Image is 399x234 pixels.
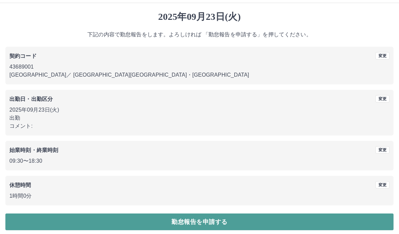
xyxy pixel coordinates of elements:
[9,182,31,188] b: 休憩時間
[9,157,390,165] p: 09:30 〜 18:30
[375,146,390,154] button: 変更
[375,181,390,189] button: 変更
[9,71,390,79] p: [GEOGRAPHIC_DATA] ／ [GEOGRAPHIC_DATA][GEOGRAPHIC_DATA]・[GEOGRAPHIC_DATA]
[9,96,53,102] b: 出勤日・出勤区分
[9,63,390,71] p: 43689001
[9,114,390,122] p: 出勤
[375,52,390,60] button: 変更
[9,192,390,200] p: 1時間0分
[9,106,390,114] p: 2025年09月23日(火)
[5,31,394,39] p: 下記の内容で勤怠報告をします。よろしければ 「勤怠報告を申請する」を押してください。
[9,147,58,153] b: 始業時刻・終業時刻
[5,11,394,23] h1: 2025年09月23日(火)
[5,213,394,230] button: 勤怠報告を申請する
[375,95,390,103] button: 変更
[9,53,37,59] b: 契約コード
[9,122,390,130] p: コメント:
